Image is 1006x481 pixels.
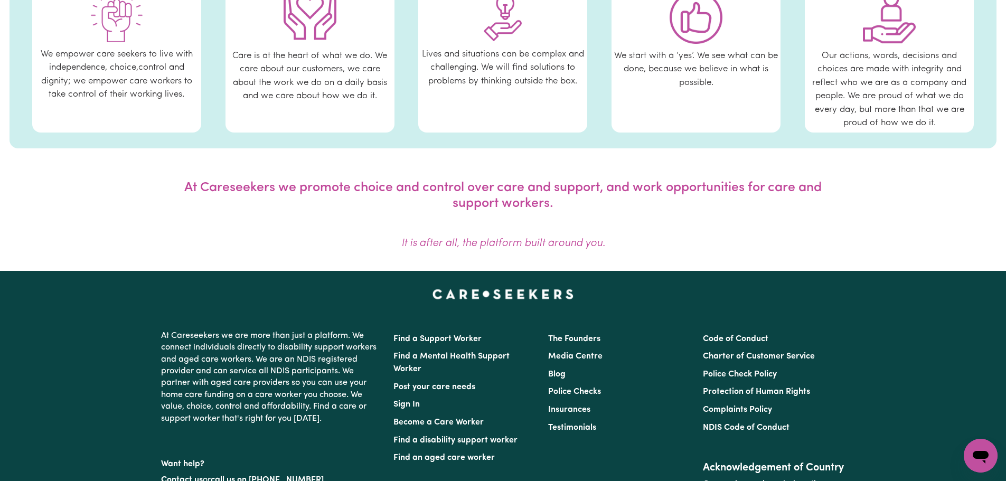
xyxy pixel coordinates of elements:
[161,237,845,250] p: It is after all, the platform built around you.
[548,352,603,361] a: Media Centre
[703,388,810,396] a: Protection of Human Rights
[393,418,484,427] a: Become a Care Worker
[703,335,768,343] a: Code of Conduct
[548,423,596,432] a: Testimonials
[548,335,600,343] a: The Founders
[393,352,510,373] a: Find a Mental Health Support Worker
[703,405,772,414] a: Complaints Policy
[41,50,193,99] span: We empower care seekers to live with independence, choice,control and dignity; we empower care wo...
[703,423,789,432] a: NDIS Code of Conduct
[393,383,475,391] a: Post your care needs
[548,370,566,379] a: Blog
[614,51,778,87] span: We start with a ‘yes’. We see what can be done, because we believe in what is possible.
[964,439,998,473] iframe: Button to launch messaging window
[393,454,495,462] a: Find an aged care worker
[703,461,845,474] h2: Acknowledgement of Country
[393,400,420,409] a: Sign In
[703,370,777,379] a: Police Check Policy
[161,180,845,212] p: At Careseekers we promote choice and control over care and support, and work opportunities for ca...
[422,50,584,86] span: Lives and situations can be complex and challenging. We will find solutions to problems by thinki...
[393,335,482,343] a: Find a Support Worker
[548,405,590,414] a: Insurances
[161,326,381,429] p: At Careseekers we are more than just a platform. We connect individuals directly to disability su...
[548,388,601,396] a: Police Checks
[393,436,518,445] a: Find a disability support worker
[812,51,966,128] span: Our actions, words, decisions and choices are made with integrity and reflect who we are as a com...
[703,352,815,361] a: Charter of Customer Service
[232,51,387,101] span: Care is at the heart of what we do. We care about our customers, we care about the work we do on ...
[161,454,381,470] p: Want help?
[439,290,567,298] a: Careseekers home page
